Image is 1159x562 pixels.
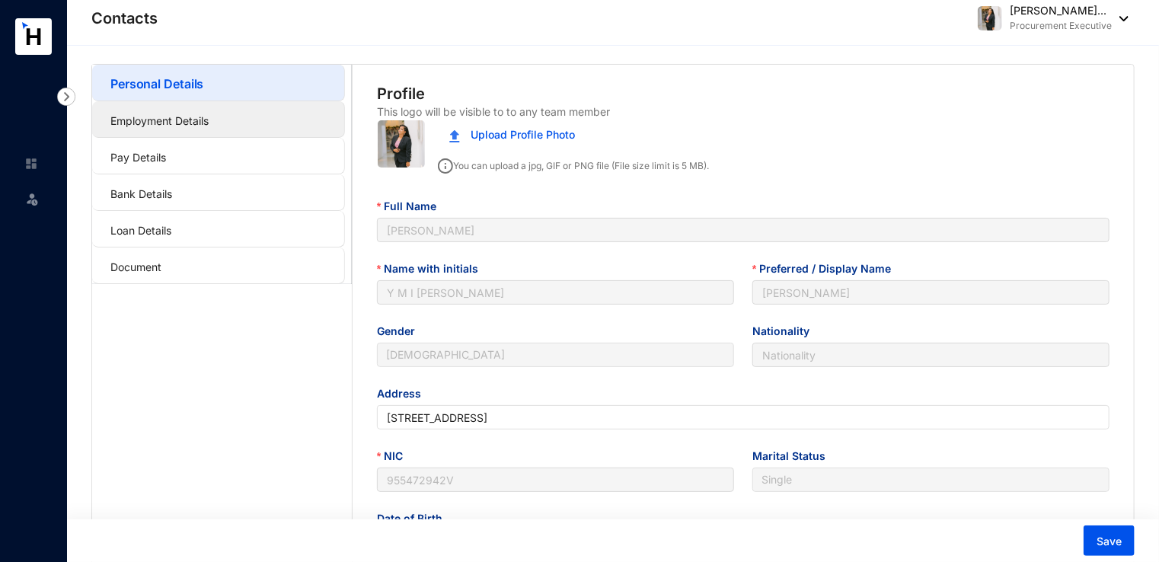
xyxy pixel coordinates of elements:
[377,104,610,120] p: This logo will be visible to to any team member
[377,385,432,402] label: Address
[377,260,489,277] label: Name with initials
[1112,16,1129,21] img: dropdown-black.8e83cc76930a90b1a4fdb6d089b7bf3a.svg
[377,323,426,340] label: Gender
[1010,3,1112,18] p: [PERSON_NAME]...
[110,260,161,273] a: Document
[1084,525,1135,556] button: Save
[761,468,1100,491] span: Single
[57,88,75,106] img: nav-icon-right.af6afadce00d159da59955279c43614e.svg
[377,468,734,492] input: NIC
[110,224,171,237] a: Loan Details
[752,280,1110,305] input: Preferred / Display Name
[377,83,425,104] p: Profile
[377,448,413,465] label: NIC
[377,280,734,305] input: Name with initials
[752,343,1110,367] input: Nationality
[24,191,40,206] img: leave-unselected.2934df6273408c3f84d9.svg
[438,120,586,150] button: Upload Profile Photo
[752,323,820,340] label: Nationality
[978,6,1002,30] img: file-1753941879248_1bd3ec41-71d2-4225-8b65-88dff296eb89
[12,148,49,179] li: Home
[377,198,447,215] label: Full Name
[752,260,902,277] label: Preferred / Display Name
[449,129,460,142] img: upload.c0f81fc875f389a06f631e1c6d8834da.svg
[377,510,453,527] label: Date of Birth
[471,126,575,143] span: Upload Profile Photo
[110,114,209,127] a: Employment Details
[438,153,709,174] p: You can upload a jpg, GIF or PNG file (File size limit is 5 MB).
[110,187,172,200] a: Bank Details
[377,218,1110,242] input: Full Name
[91,8,158,29] p: Contacts
[377,405,1110,429] input: Address
[110,76,203,91] a: Personal Details
[438,158,453,174] img: info.ad751165ce926853d1d36026adaaebbf.svg
[1010,18,1112,34] p: Procurement Executive
[110,151,166,164] a: Pay Details
[752,448,836,465] label: Marital Status
[386,343,725,366] span: Female
[1097,534,1122,549] span: Save
[24,157,38,171] img: home-unselected.a29eae3204392db15eaf.svg
[378,120,425,168] img: file-1753941879248_1bd3ec41-71d2-4225-8b65-88dff296eb89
